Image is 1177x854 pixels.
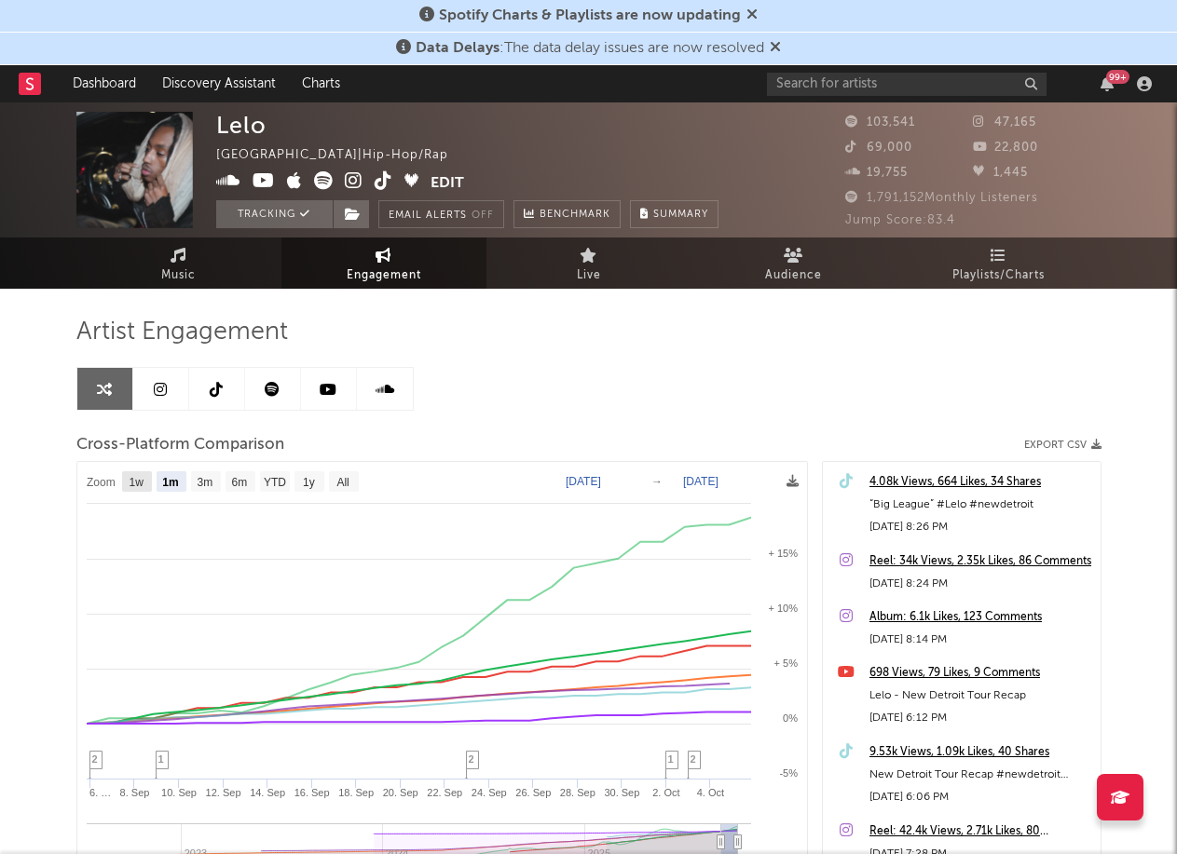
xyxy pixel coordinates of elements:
[472,210,494,221] em: Off
[630,200,719,228] button: Summary
[845,192,1038,204] span: 1,791,152 Monthly Listeners
[845,214,955,226] span: Jump Score: 83.4
[540,204,610,226] span: Benchmark
[338,787,374,798] text: 18. Sep
[783,712,798,724] text: 0%
[779,767,798,779] text: -5%
[869,573,1091,595] div: [DATE] 8:24 PM
[869,516,1091,538] div: [DATE] 8:26 PM
[378,200,504,228] button: Email AlertsOff
[382,787,417,798] text: 20. Sep
[431,171,464,195] button: Edit
[770,41,781,56] span: Dismiss
[845,116,915,129] span: 103,541
[416,41,764,56] span: : The data delay issues are now resolved
[691,237,896,289] a: Audience
[513,200,621,228] a: Benchmark
[231,476,247,489] text: 6m
[652,787,679,798] text: 2. Oct
[250,787,285,798] text: 14. Sep
[92,753,98,765] span: 2
[896,237,1102,289] a: Playlists/Charts
[205,787,240,798] text: 12. Sep
[471,787,506,798] text: 24. Sep
[577,264,601,287] span: Live
[869,606,1091,629] a: Album: 6.1k Likes, 123 Comments
[1101,76,1114,91] button: 99+
[773,657,798,669] text: + 5%
[60,65,149,102] a: Dashboard
[281,237,486,289] a: Engagement
[486,237,691,289] a: Live
[869,685,1091,707] div: Lelo - New Detroit Tour Recap
[162,476,178,489] text: 1m
[767,73,1047,96] input: Search for artists
[89,787,111,798] text: 6. …
[427,787,462,798] text: 22. Sep
[129,476,144,489] text: 1w
[515,787,551,798] text: 26. Sep
[869,494,1091,516] div: “Big League” #Lelo #newdetroit
[869,741,1091,764] a: 9.53k Views, 1.09k Likes, 40 Shares
[973,167,1028,179] span: 1,445
[869,820,1091,843] a: Reel: 42.4k Views, 2.71k Likes, 80 Comments
[347,264,421,287] span: Engagement
[651,475,663,488] text: →
[158,753,164,765] span: 1
[696,787,723,798] text: 4. Oct
[161,264,196,287] span: Music
[559,787,595,798] text: 28. Sep
[683,475,719,488] text: [DATE]
[973,116,1036,129] span: 47,165
[869,471,1091,494] a: 4.08k Views, 664 Likes, 34 Shares
[869,764,1091,786] div: New Detroit Tour Recap #newdetroit #Lelo
[746,8,758,23] span: Dismiss
[768,548,798,559] text: + 15%
[416,41,500,56] span: Data Delays
[87,476,116,489] text: Zoom
[869,662,1091,685] a: 698 Views, 79 Likes, 9 Comments
[294,787,329,798] text: 16. Sep
[216,112,267,139] div: Lelo
[336,476,349,489] text: All
[303,476,315,489] text: 1y
[76,434,284,456] span: Cross-Platform Comparison
[216,200,333,228] button: Tracking
[1024,440,1102,451] button: Export CSV
[439,8,741,23] span: Spotify Charts & Playlists are now updating
[973,142,1038,154] span: 22,800
[869,629,1091,651] div: [DATE] 8:14 PM
[289,65,353,102] a: Charts
[604,787,639,798] text: 30. Sep
[869,786,1091,808] div: [DATE] 6:06 PM
[469,753,474,765] span: 2
[119,787,149,798] text: 8. Sep
[765,264,822,287] span: Audience
[197,476,212,489] text: 3m
[845,167,908,179] span: 19,755
[216,144,470,167] div: [GEOGRAPHIC_DATA] | Hip-Hop/Rap
[566,475,601,488] text: [DATE]
[76,321,288,344] span: Artist Engagement
[691,753,696,765] span: 2
[768,603,798,614] text: + 10%
[653,210,708,220] span: Summary
[869,707,1091,729] div: [DATE] 6:12 PM
[668,753,674,765] span: 1
[869,550,1091,573] a: Reel: 34k Views, 2.35k Likes, 86 Comments
[1106,70,1129,84] div: 99 +
[149,65,289,102] a: Discovery Assistant
[263,476,285,489] text: YTD
[76,237,281,289] a: Music
[161,787,197,798] text: 10. Sep
[845,142,912,154] span: 69,000
[952,264,1045,287] span: Playlists/Charts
